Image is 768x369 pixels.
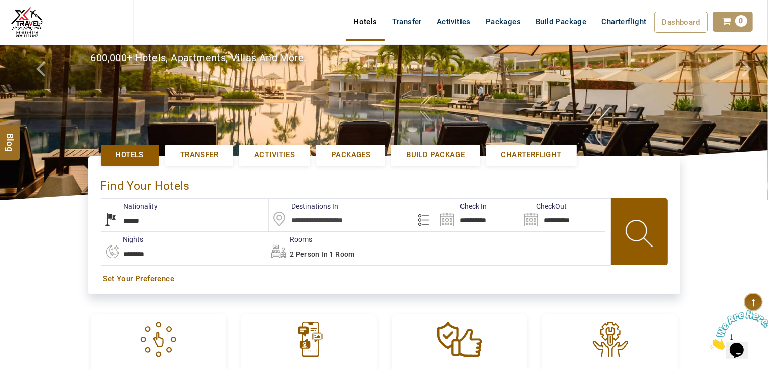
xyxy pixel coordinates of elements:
a: Activities [429,12,478,32]
label: Check In [437,201,487,211]
a: Hotels [346,12,384,32]
label: Nationality [101,201,158,211]
span: Hotels [116,150,144,160]
span: 1 [4,4,8,13]
a: Build Package [391,145,480,165]
label: nights [101,234,144,244]
span: Packages [331,150,370,160]
label: Destinations In [269,201,338,211]
span: Charterflight [501,150,562,160]
a: Charterflight [594,12,654,32]
label: CheckOut [521,201,567,211]
span: 0 [735,15,747,27]
a: Charterflight [486,145,577,165]
img: Chat attention grabber [4,4,66,44]
input: Search [521,199,605,231]
span: Charterflight [601,17,646,26]
a: Hotels [101,145,159,165]
span: Dashboard [662,18,700,27]
label: Rooms [267,234,312,244]
span: Build Package [406,150,465,160]
iframe: chat widget [706,306,768,354]
a: Transfer [165,145,233,165]
span: Transfer [180,150,218,160]
a: Set Your Preference [103,274,665,284]
a: Activities [239,145,310,165]
div: Find Your Hotels [101,169,668,198]
span: 2 Person in 1 Room [290,250,355,258]
span: Blog [4,133,17,141]
a: Build Package [528,12,594,32]
span: Activities [254,150,295,160]
a: Transfer [385,12,429,32]
a: Packages [478,12,528,32]
a: Packages [316,145,385,165]
img: The Royal Line Holidays [8,4,46,42]
a: 0 [713,12,753,32]
input: Search [437,199,521,231]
